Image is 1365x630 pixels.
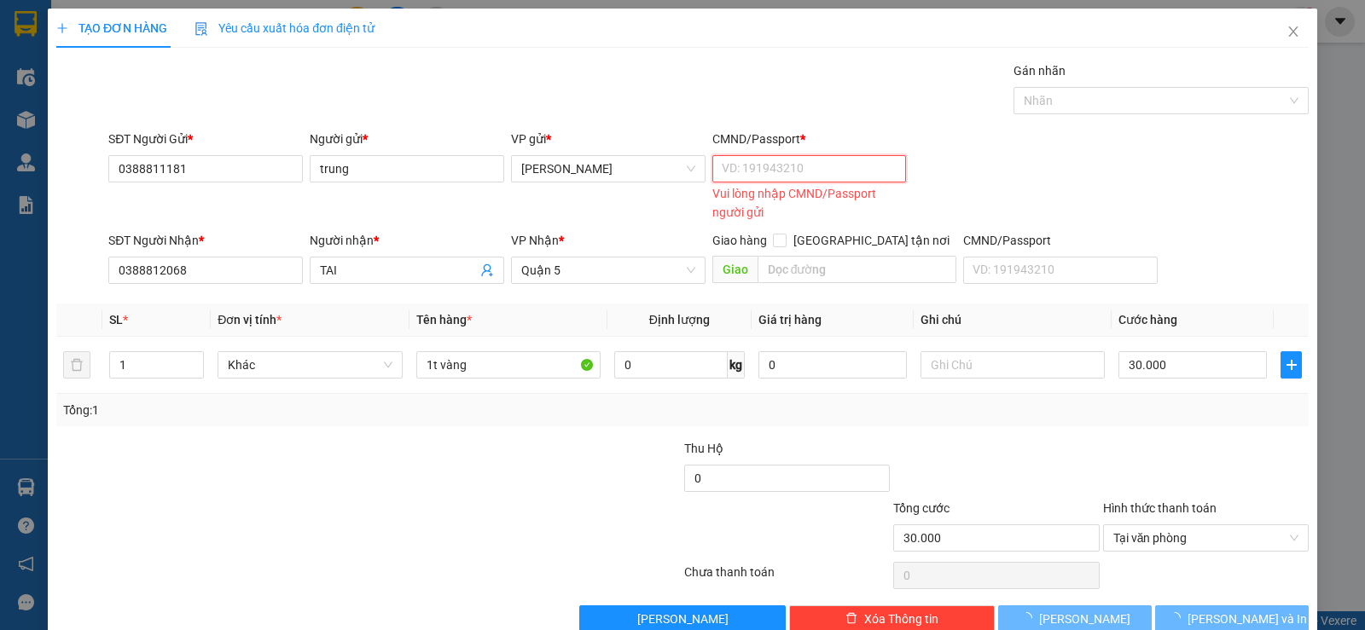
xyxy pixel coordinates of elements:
[914,303,1112,337] th: Ghi chú
[1281,351,1302,379] button: plus
[893,501,950,515] span: Tổng cước
[712,130,907,148] div: CMND/Passport
[56,22,68,34] span: plus
[108,130,303,148] div: SĐT Người Gửi
[218,313,282,327] span: Đơn vị tính
[228,352,392,378] span: Khác
[109,313,123,327] span: SL
[310,130,504,148] div: Người gửi
[712,234,767,247] span: Giao hàng
[56,21,167,35] span: TẠO ĐƠN HÀNG
[1287,25,1300,38] span: close
[845,612,857,626] span: delete
[143,81,235,102] li: (c) 2017
[1103,501,1217,515] label: Hình thức thanh toán
[511,130,706,148] div: VP gửi
[1269,9,1317,56] button: Close
[1188,610,1307,628] span: [PERSON_NAME] và In
[1014,64,1066,78] label: Gán nhãn
[521,156,695,182] span: Phan Rang
[143,65,235,78] b: [DOMAIN_NAME]
[195,22,208,36] img: icon
[712,184,907,222] div: Vui lòng nhập CMND/Passport người gửi
[108,231,303,250] div: SĐT Người Nhận
[921,351,1105,379] input: Ghi Chú
[480,263,494,277] span: user-add
[712,256,758,283] span: Giao
[758,313,822,327] span: Giá trị hàng
[637,610,729,628] span: [PERSON_NAME]
[1039,610,1130,628] span: [PERSON_NAME]
[521,257,695,283] span: Quận 5
[416,351,601,379] input: VD: Bàn, Ghế
[21,110,62,190] b: Trà Lan Viên
[63,401,528,419] div: Tổng: 1
[310,231,504,250] div: Người nhận
[1118,313,1177,327] span: Cước hàng
[1113,525,1298,551] span: Tại văn phòng
[682,563,892,592] div: Chưa thanh toán
[758,256,957,283] input: Dọc đường
[728,351,745,379] span: kg
[511,234,559,247] span: VP Nhận
[1020,612,1039,624] span: loading
[649,313,710,327] span: Định lượng
[787,231,956,250] span: [GEOGRAPHIC_DATA] tận nơi
[185,21,226,62] img: logo.jpg
[684,442,723,455] span: Thu Hộ
[416,313,472,327] span: Tên hàng
[1281,358,1301,372] span: plus
[195,21,375,35] span: Yêu cầu xuất hóa đơn điện tử
[963,231,1158,250] div: CMND/Passport
[63,351,90,379] button: delete
[105,25,169,194] b: Trà Lan Viên - Gửi khách hàng
[1169,612,1188,624] span: loading
[758,351,907,379] input: 0
[864,610,938,628] span: Xóa Thông tin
